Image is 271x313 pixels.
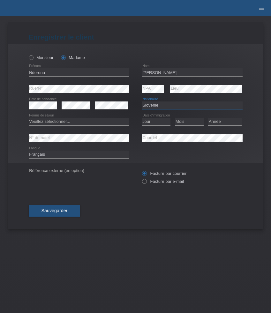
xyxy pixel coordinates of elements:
[29,55,33,59] input: Monsieur
[29,55,54,60] label: Monsieur
[142,179,146,187] input: Facture par e-mail
[61,55,85,60] label: Madame
[29,33,243,41] h1: Enregistrer le client
[142,171,146,179] input: Facture par courrier
[142,179,184,184] label: Facture par e-mail
[41,208,68,213] span: Sauvegarder
[258,5,265,11] i: menu
[255,6,268,10] a: menu
[142,171,187,176] label: Facture par courrier
[61,55,65,59] input: Madame
[29,205,80,217] button: Sauvegarder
